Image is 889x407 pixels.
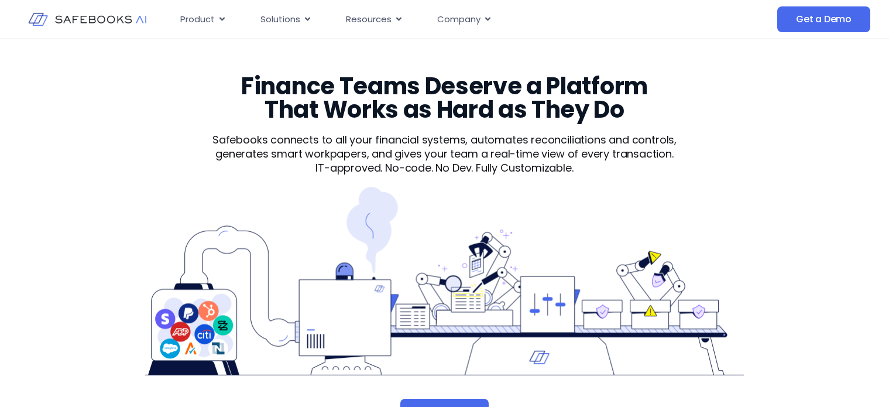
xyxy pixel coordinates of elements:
span: Resources [346,13,392,26]
span: Product [180,13,215,26]
h3: Finance Teams Deserve a Platform That Works as Hard as They Do [218,74,670,121]
nav: Menu [171,8,677,31]
a: Get a Demo [777,6,870,32]
div: Menu Toggle [171,8,677,31]
span: Get a Demo [796,13,852,25]
p: Safebooks connects to all your financial systems, automates reconciliations and controls, generat... [192,133,697,161]
img: Product 1 [145,187,743,375]
p: IT-approved. No-code. No Dev. Fully Customizable. [192,161,697,175]
span: Solutions [260,13,300,26]
span: Company [437,13,480,26]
